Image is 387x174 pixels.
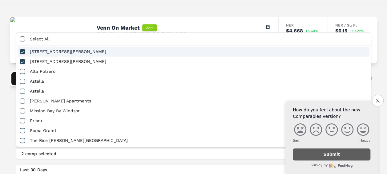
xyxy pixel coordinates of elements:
[18,116,369,126] div: Prism
[350,29,365,33] span: +10.22%
[18,76,369,86] div: Astella
[97,25,140,31] h2: Venn On Market
[335,23,370,27] div: NER / Sq Ft
[286,23,320,27] div: NER
[18,86,369,96] div: Astella
[18,47,369,56] div: [STREET_ADDRESS][PERSON_NAME]
[142,24,157,31] div: A++
[18,126,369,135] div: Soma Grand
[102,31,186,36] span: 1844 Market St , [GEOGRAPHIC_DATA] , CA , 94102
[16,148,371,159] button: 2 comp selected
[18,106,369,116] div: Mission Bay By Windsor
[18,66,369,76] div: Alta Potrero
[18,135,369,145] div: The Rise [PERSON_NAME][GEOGRAPHIC_DATA]
[11,72,62,85] button: Comparables
[335,28,347,33] div: $6.15
[18,56,369,66] div: [STREET_ADDRESS][PERSON_NAME]
[18,34,369,44] div: Select All
[305,29,319,33] span: +5.60%
[286,28,303,33] div: $4,668
[18,96,369,106] div: [PERSON_NAME] Apartments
